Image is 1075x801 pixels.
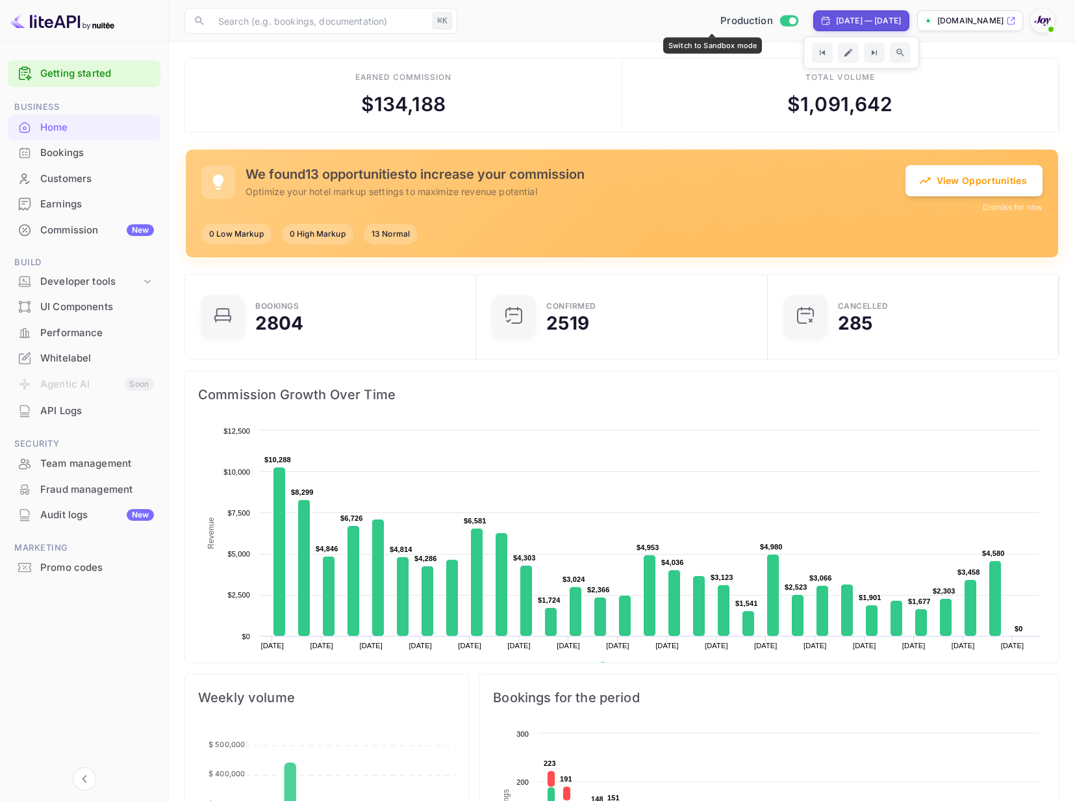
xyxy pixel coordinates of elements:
p: [DOMAIN_NAME] [937,15,1004,27]
div: 2519 [546,314,589,332]
text: [DATE] [557,642,580,650]
span: Commission Growth Over Time [198,384,1046,405]
span: Production [720,14,773,29]
text: $4,814 [390,545,412,553]
text: $2,366 [587,586,610,594]
div: Team management [40,456,154,471]
div: Performance [8,321,160,346]
text: [DATE] [803,642,827,650]
span: Marketing [8,541,160,555]
text: [DATE] [754,642,778,650]
text: $4,036 [661,558,684,566]
text: $4,286 [414,555,437,562]
div: New [127,509,154,521]
a: Fraud management [8,477,160,501]
text: [DATE] [507,642,531,650]
div: 285 [838,314,872,332]
div: [DATE] — [DATE] [836,15,901,27]
div: Switch to Sandbox mode [715,14,803,29]
div: $ 1,091,642 [787,90,893,119]
button: Go to previous time period [812,42,833,63]
text: [DATE] [606,642,629,650]
span: 13 Normal [364,228,418,240]
button: Edit date range [838,42,859,63]
div: Home [40,120,154,135]
div: Promo codes [8,555,160,581]
a: Bookings [8,140,160,164]
div: 2804 [255,314,304,332]
text: Revenue [207,517,216,549]
div: Developer tools [8,270,160,293]
button: Go to next time period [864,42,885,63]
a: Customers [8,166,160,190]
div: UI Components [8,295,160,320]
text: $6,726 [340,514,363,522]
text: [DATE] [359,642,383,650]
tspan: $ 400,000 [209,769,245,778]
button: Zoom out time range [890,42,911,63]
span: 0 Low Markup [201,228,272,240]
text: [DATE] [1001,642,1024,650]
div: $ 134,188 [361,90,446,119]
text: $1,901 [859,594,881,601]
div: Promo codes [40,560,154,575]
text: [DATE] [310,642,333,650]
text: [DATE] [853,642,876,650]
text: $4,303 [513,554,536,562]
div: Customers [8,166,160,192]
a: Audit logsNew [8,503,160,527]
text: $8,299 [291,488,314,496]
text: $4,580 [982,549,1005,557]
img: LiteAPI logo [10,10,114,31]
div: Home [8,115,160,140]
div: ⌘K [433,12,452,29]
text: [DATE] [261,642,285,650]
text: [DATE] [952,642,975,650]
div: Whitelabel [8,346,160,371]
div: Fraud management [40,482,154,497]
text: $0 [242,633,250,640]
text: $0 [1015,625,1023,633]
text: [DATE] [655,642,679,650]
input: Search (e.g. bookings, documentation) [210,8,427,34]
a: Earnings [8,192,160,216]
a: Home [8,115,160,139]
text: $3,458 [957,568,980,576]
div: Audit logs [40,508,154,523]
div: CANCELLED [838,302,889,310]
div: Bookings [255,302,299,310]
span: Bookings for the period [493,687,1046,708]
div: Earnings [40,197,154,212]
text: $1,724 [538,596,561,604]
text: 200 [517,778,529,786]
text: [DATE] [902,642,926,650]
div: Developer tools [40,274,141,289]
h5: We found 13 opportunities to increase your commission [246,166,905,182]
span: 0 High Markup [282,228,353,240]
span: Security [8,437,160,451]
text: $1,541 [735,599,758,607]
text: [DATE] [409,642,432,650]
div: Whitelabel [40,351,154,366]
span: Build [8,256,160,270]
button: Collapse navigation [73,767,96,791]
div: Earned commission [355,72,451,83]
div: Confirmed [546,302,596,310]
text: 300 [517,730,529,738]
a: Getting started [40,66,154,81]
text: $3,066 [809,574,832,582]
button: Dismiss for now [983,202,1043,213]
div: Customers [40,172,154,187]
text: 223 [544,759,556,767]
div: CommissionNew [8,218,160,243]
tspan: $ 500,000 [209,739,245,748]
div: Commission [40,223,154,238]
span: Business [8,100,160,114]
a: UI Components [8,295,160,319]
a: Whitelabel [8,346,160,370]
div: UI Components [40,300,154,315]
a: Performance [8,321,160,345]
text: $3,123 [711,573,733,581]
text: $1,677 [908,597,931,605]
a: CommissionNew [8,218,160,242]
